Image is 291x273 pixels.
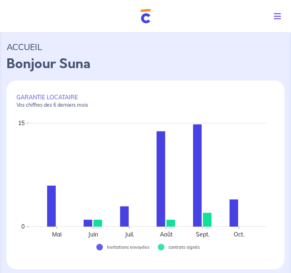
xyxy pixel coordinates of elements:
text: Juin [88,231,98,238]
em: Vos chiffres des 6 derniers mois [16,102,88,108]
p: ACCUEIL [7,39,284,54]
text: Août [160,231,173,238]
img: Cautioneo [141,9,151,23]
p: GARANTIE LOCATAIRE [16,94,275,108]
text: Oct. [234,231,244,238]
p: Bonjour Suna [7,54,284,74]
text: 0 [21,223,25,230]
text: Sept. [196,231,209,238]
text: Juil. [125,231,134,238]
text: Mai [52,231,61,238]
text: 15 [18,119,25,127]
button: Toggle navigation [267,6,291,27]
